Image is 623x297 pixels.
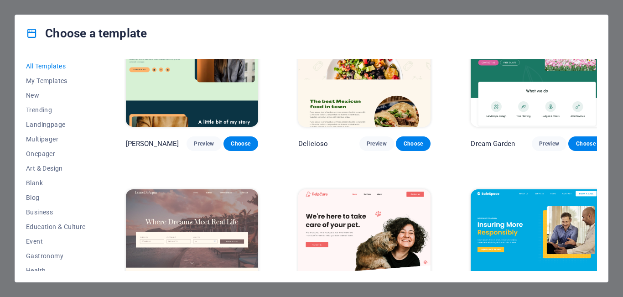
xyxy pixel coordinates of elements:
button: Preview [359,136,394,151]
button: Gastronomy [26,249,86,263]
button: New [26,88,86,103]
button: Landingpage [26,117,86,132]
button: Health [26,263,86,278]
button: Trending [26,103,86,117]
button: Art & Design [26,161,86,176]
button: Blank [26,176,86,190]
span: Blank [26,179,86,187]
span: Gastronomy [26,252,86,260]
button: All Templates [26,59,86,73]
h4: Choose a template [26,26,147,41]
img: Delicioso [298,5,431,127]
button: Education & Culture [26,219,86,234]
span: Choose [231,140,251,147]
p: Dream Garden [471,139,515,148]
span: Blog [26,194,86,201]
button: Multipager [26,132,86,146]
span: Health [26,267,86,274]
span: Choose [403,140,423,147]
span: All Templates [26,63,86,70]
span: Preview [194,140,214,147]
span: Onepager [26,150,86,157]
span: Trending [26,106,86,114]
span: Multipager [26,135,86,143]
img: Johanna James [126,5,258,127]
span: Landingpage [26,121,86,128]
button: Preview [187,136,221,151]
span: Art & Design [26,165,86,172]
button: Business [26,205,86,219]
button: Onepager [26,146,86,161]
button: Choose [223,136,258,151]
button: Blog [26,190,86,205]
span: My Templates [26,77,86,84]
span: New [26,92,86,99]
span: Business [26,208,86,216]
span: Choose [576,140,596,147]
span: Preview [367,140,387,147]
button: Choose [396,136,431,151]
span: Preview [539,140,559,147]
button: Event [26,234,86,249]
button: Choose [568,136,603,151]
p: Delicioso [298,139,328,148]
button: My Templates [26,73,86,88]
span: Education & Culture [26,223,86,230]
img: Dream Garden [471,5,603,127]
button: Preview [532,136,566,151]
p: [PERSON_NAME] [126,139,179,148]
span: Event [26,238,86,245]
